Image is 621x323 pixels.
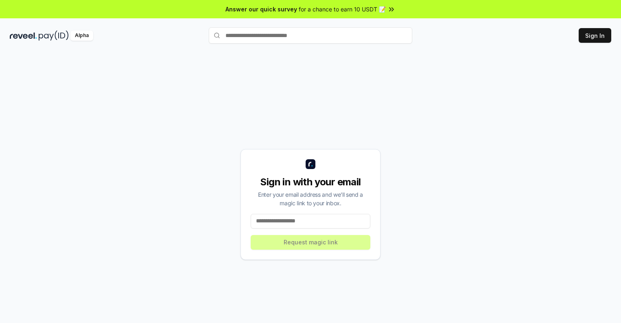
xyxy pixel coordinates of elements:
[225,5,297,13] span: Answer our quick survey
[251,176,370,189] div: Sign in with your email
[306,159,315,169] img: logo_small
[10,31,37,41] img: reveel_dark
[579,28,611,43] button: Sign In
[251,190,370,207] div: Enter your email address and we’ll send a magic link to your inbox.
[299,5,386,13] span: for a chance to earn 10 USDT 📝
[70,31,93,41] div: Alpha
[39,31,69,41] img: pay_id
